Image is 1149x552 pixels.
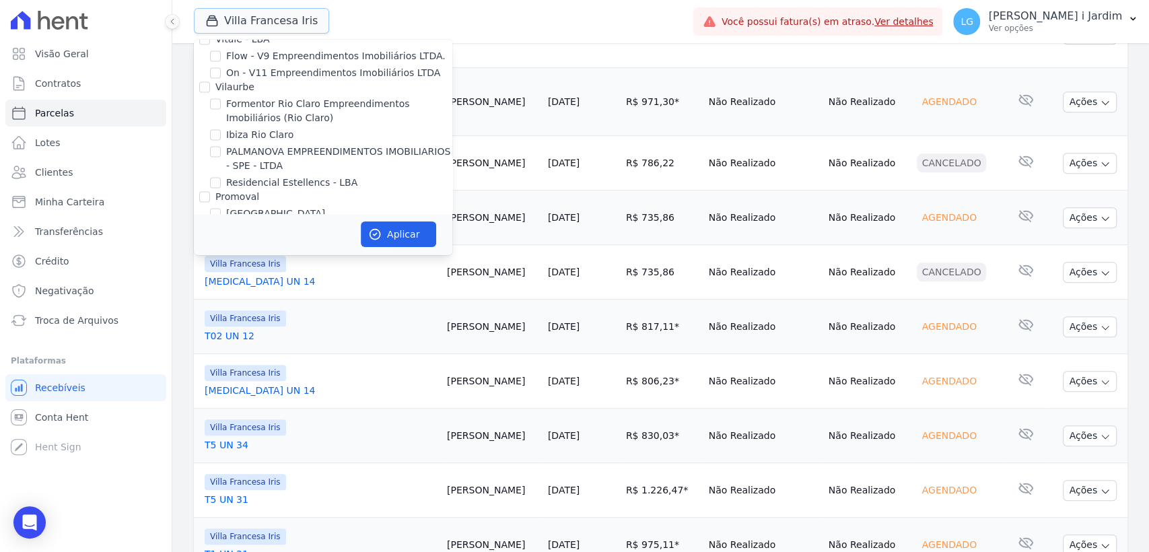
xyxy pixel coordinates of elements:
[703,191,823,245] td: Não Realizado
[442,300,543,354] td: [PERSON_NAME]
[988,9,1122,23] p: [PERSON_NAME] i Jardim
[917,317,982,336] div: Agendado
[917,481,982,499] div: Agendado
[823,136,911,191] td: Não Realizado
[917,372,982,390] div: Agendado
[205,474,286,490] span: Villa Francesa Iris
[35,381,85,394] span: Recebíveis
[35,314,118,327] span: Troca de Arquivos
[703,68,823,136] td: Não Realizado
[1063,207,1117,228] button: Ações
[823,300,911,354] td: Não Realizado
[548,376,580,386] a: [DATE]
[621,300,703,354] td: R$ 817,11
[823,463,911,518] td: Não Realizado
[548,539,580,550] a: [DATE]
[823,191,911,245] td: Não Realizado
[1063,425,1117,446] button: Ações
[226,66,440,80] label: On - V11 Empreendimentos Imobiliários LTDA
[823,409,911,463] td: Não Realizado
[35,136,61,149] span: Lotes
[621,245,703,300] td: R$ 735,86
[361,221,436,247] button: Aplicar
[35,195,104,209] span: Minha Carteira
[1063,316,1117,337] button: Ações
[205,493,436,506] a: T5 UN 31
[226,97,452,125] label: Formentor Rio Claro Empreendimentos Imobiliários (Rio Claro)
[823,245,911,300] td: Não Realizado
[35,47,89,61] span: Visão Geral
[548,485,580,495] a: [DATE]
[35,411,88,424] span: Conta Hent
[703,136,823,191] td: Não Realizado
[205,438,436,452] a: T5 UN 34
[917,426,982,445] div: Agendado
[942,3,1149,40] button: LG [PERSON_NAME] i Jardim Ver opções
[548,267,580,277] a: [DATE]
[961,17,973,26] span: LG
[11,353,161,369] div: Plataformas
[621,191,703,245] td: R$ 735,86
[35,254,69,268] span: Crédito
[5,159,166,186] a: Clientes
[1063,480,1117,501] button: Ações
[1063,262,1117,283] button: Ações
[226,207,325,221] label: [GEOGRAPHIC_DATA]
[226,176,357,190] label: Residencial Estellencs - LBA
[548,321,580,332] a: [DATE]
[703,463,823,518] td: Não Realizado
[205,528,286,545] span: Villa Francesa Iris
[205,384,436,397] a: [MEDICAL_DATA] UN 14
[917,153,987,172] div: Cancelado
[621,136,703,191] td: R$ 786,22
[5,404,166,431] a: Conta Hent
[194,8,329,34] button: Villa Francesa Iris
[35,225,103,238] span: Transferências
[621,409,703,463] td: R$ 830,03
[703,245,823,300] td: Não Realizado
[205,365,286,381] span: Villa Francesa Iris
[703,409,823,463] td: Não Realizado
[5,100,166,127] a: Parcelas
[215,81,254,92] label: Vilaurbe
[621,68,703,136] td: R$ 971,30
[35,166,73,179] span: Clientes
[5,218,166,245] a: Transferências
[548,96,580,107] a: [DATE]
[1063,153,1117,174] button: Ações
[442,245,543,300] td: [PERSON_NAME]
[226,128,293,142] label: Ibiza Rio Claro
[621,354,703,409] td: R$ 806,23
[226,145,452,173] label: PALMANOVA EMPREENDIMENTOS IMOBILIARIOS - SPE - LTDA
[5,307,166,334] a: Troca de Arquivos
[205,329,436,343] a: T02 UN 12
[548,212,580,223] a: [DATE]
[205,310,286,326] span: Villa Francesa Iris
[621,463,703,518] td: R$ 1.226,47
[442,68,543,136] td: [PERSON_NAME]
[5,248,166,275] a: Crédito
[5,374,166,401] a: Recebíveis
[442,463,543,518] td: [PERSON_NAME]
[205,419,286,436] span: Villa Francesa Iris
[823,354,911,409] td: Não Realizado
[988,23,1122,34] p: Ver opções
[5,70,166,97] a: Contratos
[874,16,934,27] a: Ver detalhes
[548,158,580,168] a: [DATE]
[1063,92,1117,112] button: Ações
[917,208,982,227] div: Agendado
[442,191,543,245] td: [PERSON_NAME]
[917,92,982,111] div: Agendado
[35,77,81,90] span: Contratos
[823,68,911,136] td: Não Realizado
[5,188,166,215] a: Minha Carteira
[5,129,166,156] a: Lotes
[1063,371,1117,392] button: Ações
[226,49,446,63] label: Flow - V9 Empreendimentos Imobiliários LTDA.
[13,506,46,539] div: Open Intercom Messenger
[442,409,543,463] td: [PERSON_NAME]
[442,136,543,191] td: [PERSON_NAME]
[35,284,94,298] span: Negativação
[5,40,166,67] a: Visão Geral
